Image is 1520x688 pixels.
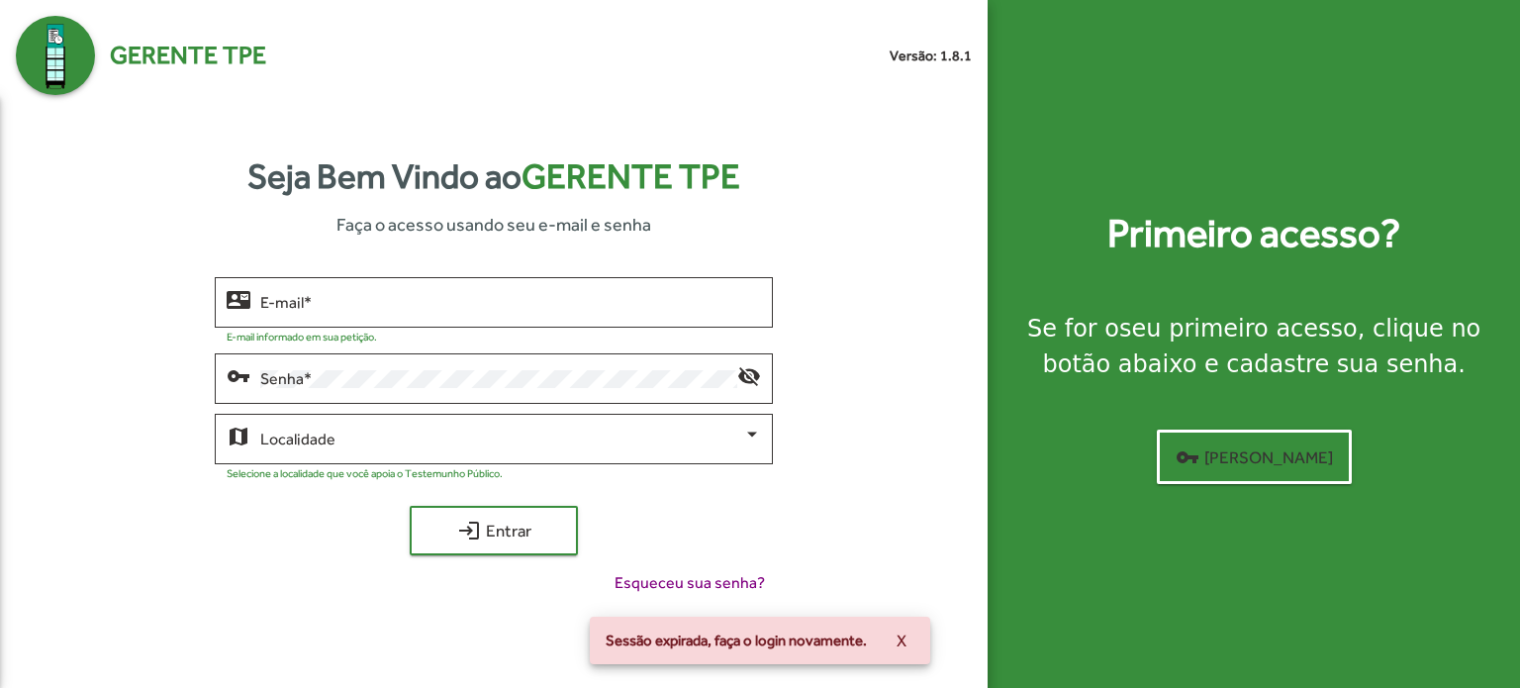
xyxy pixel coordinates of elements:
[336,211,651,238] span: Faça o acesso usando seu e-mail e senha
[410,506,578,555] button: Entrar
[110,37,266,74] span: Gerente TPE
[227,467,503,479] mat-hint: Selecione a localidade que você apoia o Testemunho Público.
[1107,204,1400,263] strong: Primeiro acesso?
[606,631,867,650] span: Sessão expirada, faça o login novamente.
[227,331,377,343] mat-hint: E-mail informado em sua petição.
[227,287,250,311] mat-icon: contact_mail
[1119,315,1358,343] strong: seu primeiro acesso
[227,424,250,447] mat-icon: map
[16,16,95,95] img: Logo Gerente
[1011,311,1496,382] div: Se for o , clique no botão abaixo e cadastre sua senha.
[737,363,761,387] mat-icon: visibility_off
[247,150,740,203] strong: Seja Bem Vindo ao
[1176,440,1333,475] span: [PERSON_NAME]
[615,571,765,595] span: Esqueceu sua senha?
[427,513,560,548] span: Entrar
[890,46,972,66] small: Versão: 1.8.1
[1176,445,1199,469] mat-icon: vpn_key
[881,623,922,658] button: X
[522,156,740,196] span: Gerente TPE
[897,623,906,658] span: X
[1157,430,1352,484] button: [PERSON_NAME]
[457,519,481,542] mat-icon: login
[227,363,250,387] mat-icon: vpn_key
